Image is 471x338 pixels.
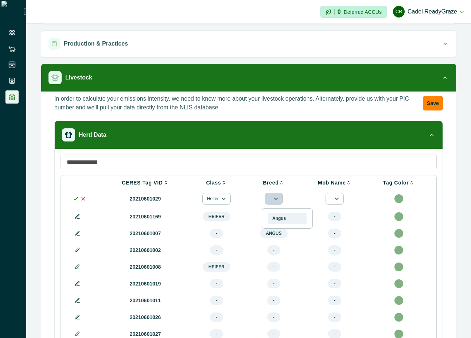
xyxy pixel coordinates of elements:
[109,263,182,271] p: 20210601008
[267,296,280,305] span: -
[263,180,279,186] p: Breed
[267,245,280,255] span: -
[109,297,182,304] p: 20210601011
[65,73,92,82] p: Livestock
[41,64,456,92] button: Livestock
[267,312,280,322] span: -
[206,180,221,186] p: Class
[109,230,182,237] p: 20210601007
[383,180,409,186] p: Tag Color
[122,180,163,186] p: CERES Tag VID
[55,121,443,149] button: Herd Data
[328,229,341,238] span: -
[109,330,182,338] p: 20210601027
[210,229,223,238] span: -
[260,229,287,238] span: Angus
[328,262,341,272] span: -
[109,195,182,203] p: 20210601029
[64,39,128,48] p: Production & Practices
[328,296,341,305] span: -
[79,131,106,139] p: Herd Data
[268,213,307,224] button: Angus
[210,245,223,255] span: -
[210,296,223,305] span: -
[109,280,182,288] p: 20210601019
[328,245,341,255] span: -
[109,246,182,254] p: 20210601002
[338,9,341,15] p: 0
[328,312,341,322] span: -
[265,193,283,205] button: -
[210,279,223,288] span: -
[41,31,456,57] button: Production & Practices
[210,312,223,322] span: -
[344,9,382,15] p: Deferred ACCUs
[54,94,423,112] p: In order to calculate your emissions intensity, we need to know more about your livestock operati...
[109,213,182,221] p: 20210601169
[423,96,443,110] button: Save
[203,262,230,272] span: Heifer
[393,3,464,20] button: Cadel ReadyGrazeCadel ReadyGraze
[109,314,182,321] p: 20210601026
[326,193,344,205] button: -
[1,1,24,23] img: Logo
[328,212,341,221] span: -
[267,262,280,272] span: -
[328,279,341,288] span: -
[318,180,346,186] p: Mob Name
[203,212,230,221] span: Heifer
[267,279,280,288] span: -
[202,193,231,205] button: Heifer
